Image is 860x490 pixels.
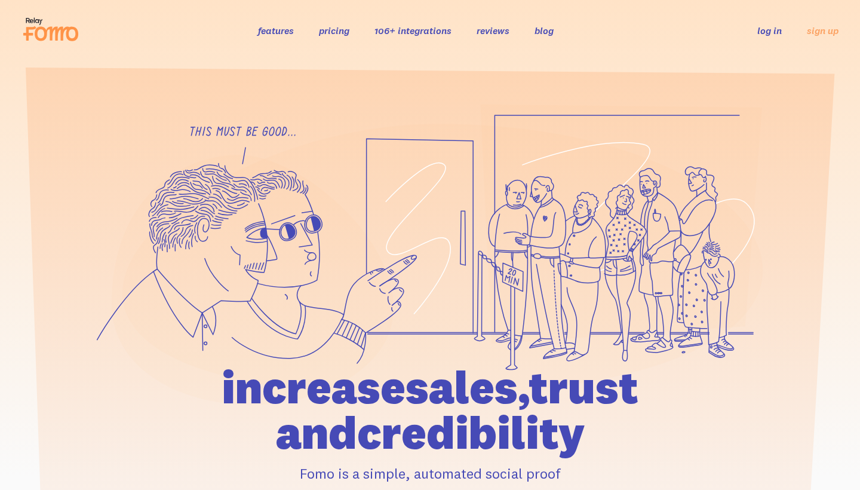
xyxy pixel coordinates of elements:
a: features [258,24,294,36]
a: reviews [477,24,509,36]
a: pricing [319,24,349,36]
a: blog [535,24,554,36]
a: sign up [807,24,838,37]
h1: increase sales, trust and credibility [153,365,707,455]
a: log in [757,24,782,36]
a: 106+ integrations [374,24,451,36]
